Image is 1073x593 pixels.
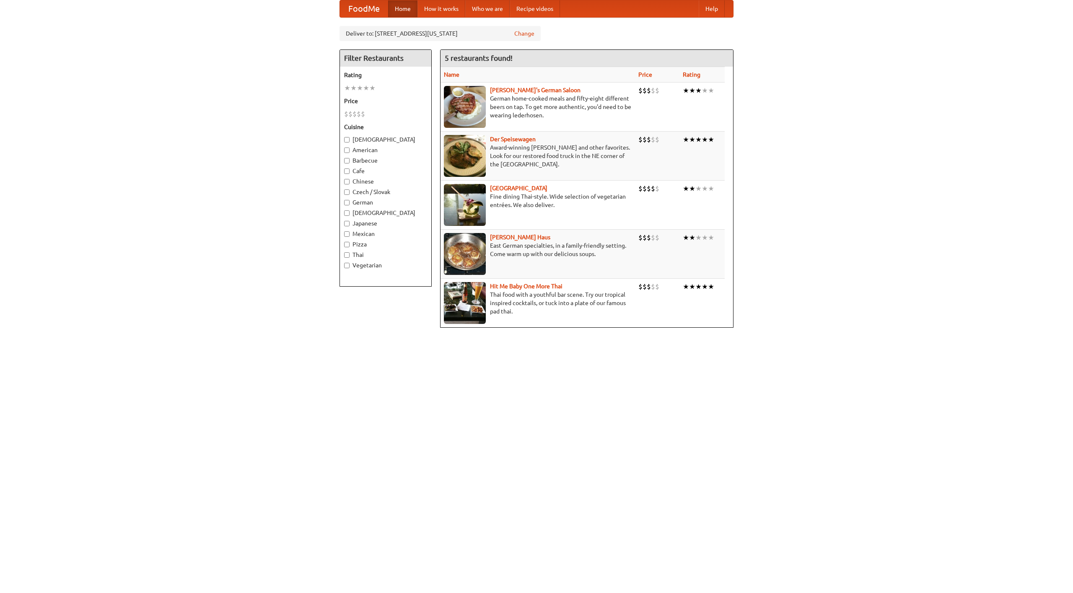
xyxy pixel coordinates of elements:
input: Barbecue [344,158,350,163]
img: babythai.jpg [444,282,486,324]
label: German [344,198,427,207]
label: Cafe [344,167,427,175]
li: $ [638,233,643,242]
li: $ [643,184,647,193]
h4: Filter Restaurants [340,50,431,67]
p: Fine dining Thai-style. Wide selection of vegetarian entrées. We also deliver. [444,192,632,209]
li: ★ [695,184,702,193]
li: $ [638,184,643,193]
h5: Price [344,97,427,105]
input: Cafe [344,168,350,174]
input: Pizza [344,242,350,247]
input: Mexican [344,231,350,237]
li: ★ [702,184,708,193]
img: kohlhaus.jpg [444,233,486,275]
label: Vegetarian [344,261,427,269]
a: Rating [683,71,700,78]
li: $ [655,233,659,242]
a: [PERSON_NAME] Haus [490,234,550,241]
li: ★ [689,86,695,95]
input: Thai [344,252,350,258]
li: $ [651,184,655,193]
label: Czech / Slovak [344,188,427,196]
li: $ [647,135,651,144]
li: $ [344,109,348,119]
a: How it works [417,0,465,17]
li: $ [643,233,647,242]
li: $ [357,109,361,119]
li: $ [352,109,357,119]
li: ★ [683,135,689,144]
li: ★ [689,135,695,144]
input: [DEMOGRAPHIC_DATA] [344,137,350,142]
li: $ [651,135,655,144]
label: Mexican [344,230,427,238]
li: ★ [708,282,714,291]
li: $ [651,233,655,242]
li: ★ [683,184,689,193]
li: ★ [708,233,714,242]
li: $ [647,86,651,95]
li: ★ [702,233,708,242]
a: Price [638,71,652,78]
li: $ [643,86,647,95]
b: Der Speisewagen [490,136,536,142]
li: ★ [689,233,695,242]
p: Thai food with a youthful bar scene. Try our tropical inspired cocktails, or tuck into a plate of... [444,290,632,316]
li: $ [651,86,655,95]
li: ★ [357,83,363,93]
li: ★ [708,135,714,144]
a: Hit Me Baby One More Thai [490,283,562,290]
a: Help [699,0,725,17]
li: $ [643,135,647,144]
li: $ [361,109,365,119]
li: ★ [344,83,350,93]
input: German [344,200,350,205]
p: East German specialties, in a family-friendly setting. Come warm up with our delicious soups. [444,241,632,258]
li: ★ [350,83,357,93]
li: ★ [702,86,708,95]
input: American [344,148,350,153]
li: ★ [683,86,689,95]
p: Award-winning [PERSON_NAME] and other favorites. Look for our restored food truck in the NE corne... [444,143,632,168]
li: $ [655,184,659,193]
label: [DEMOGRAPHIC_DATA] [344,209,427,217]
input: Chinese [344,179,350,184]
li: ★ [369,83,376,93]
h5: Cuisine [344,123,427,131]
img: speisewagen.jpg [444,135,486,177]
li: ★ [363,83,369,93]
ng-pluralize: 5 restaurants found! [445,54,513,62]
div: Deliver to: [STREET_ADDRESS][US_STATE] [340,26,541,41]
a: Name [444,71,459,78]
li: ★ [708,86,714,95]
p: German home-cooked meals and fifty-eight different beers on tap. To get more authentic, you'd nee... [444,94,632,119]
li: $ [643,282,647,291]
a: [PERSON_NAME]'s German Saloon [490,87,581,93]
li: $ [647,184,651,193]
li: $ [638,282,643,291]
li: $ [647,233,651,242]
label: Barbecue [344,156,427,165]
a: Home [388,0,417,17]
input: Czech / Slovak [344,189,350,195]
li: ★ [695,135,702,144]
li: ★ [683,233,689,242]
a: Change [514,29,534,38]
li: $ [638,86,643,95]
li: ★ [702,282,708,291]
li: $ [655,282,659,291]
li: ★ [695,86,702,95]
li: $ [651,282,655,291]
label: Pizza [344,240,427,249]
h5: Rating [344,71,427,79]
li: $ [647,282,651,291]
a: Recipe videos [510,0,560,17]
label: [DEMOGRAPHIC_DATA] [344,135,427,144]
a: [GEOGRAPHIC_DATA] [490,185,547,192]
input: Vegetarian [344,263,350,268]
label: Thai [344,251,427,259]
